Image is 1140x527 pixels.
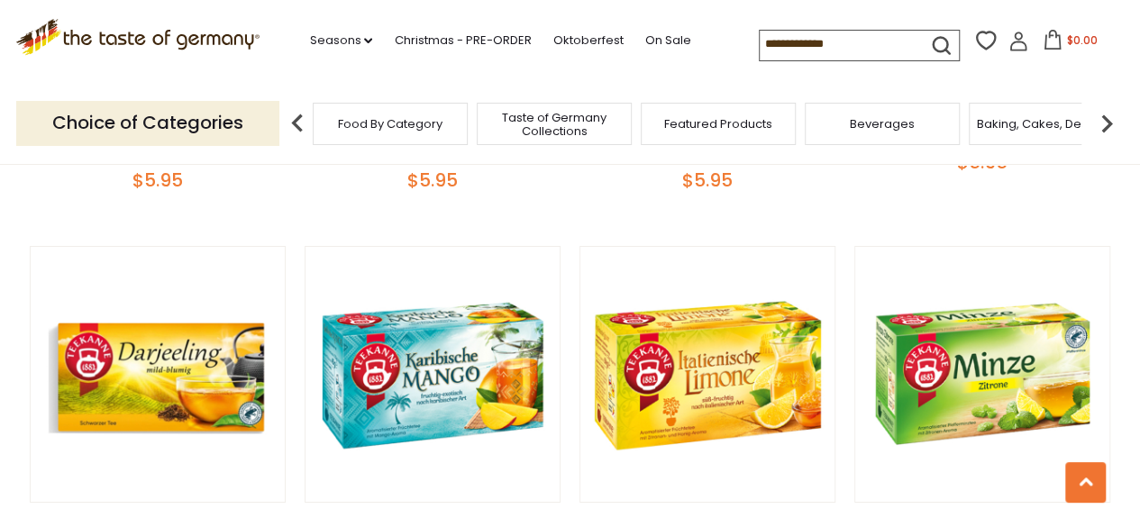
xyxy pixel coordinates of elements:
[132,168,183,193] span: $5.95
[309,31,372,50] a: Seasons
[855,247,1110,502] img: Teekanne "Minze-Zitrone" Peppermint Lemon Tea, 30g
[338,117,442,131] a: Food By Category
[16,101,279,145] p: Choice of Categories
[306,247,561,502] img: Teekanne Carribean Mango Tea, 45g
[977,117,1117,131] a: Baking, Cakes, Desserts
[394,31,531,50] a: Christmas - PRE-ORDER
[644,31,690,50] a: On Sale
[580,247,835,502] img: Teekanne Italienische Limone Tea, 50g
[682,168,733,193] span: $5.95
[1066,32,1097,48] span: $0.00
[664,117,772,131] a: Featured Products
[407,168,458,193] span: $5.95
[850,117,915,131] a: Beverages
[1089,105,1125,141] img: next arrow
[1032,30,1108,57] button: $0.00
[482,111,626,138] a: Taste of Germany Collections
[552,31,623,50] a: Oktoberfest
[279,105,315,141] img: previous arrow
[31,247,286,502] img: Teekanne Darjeeling Tea, 35g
